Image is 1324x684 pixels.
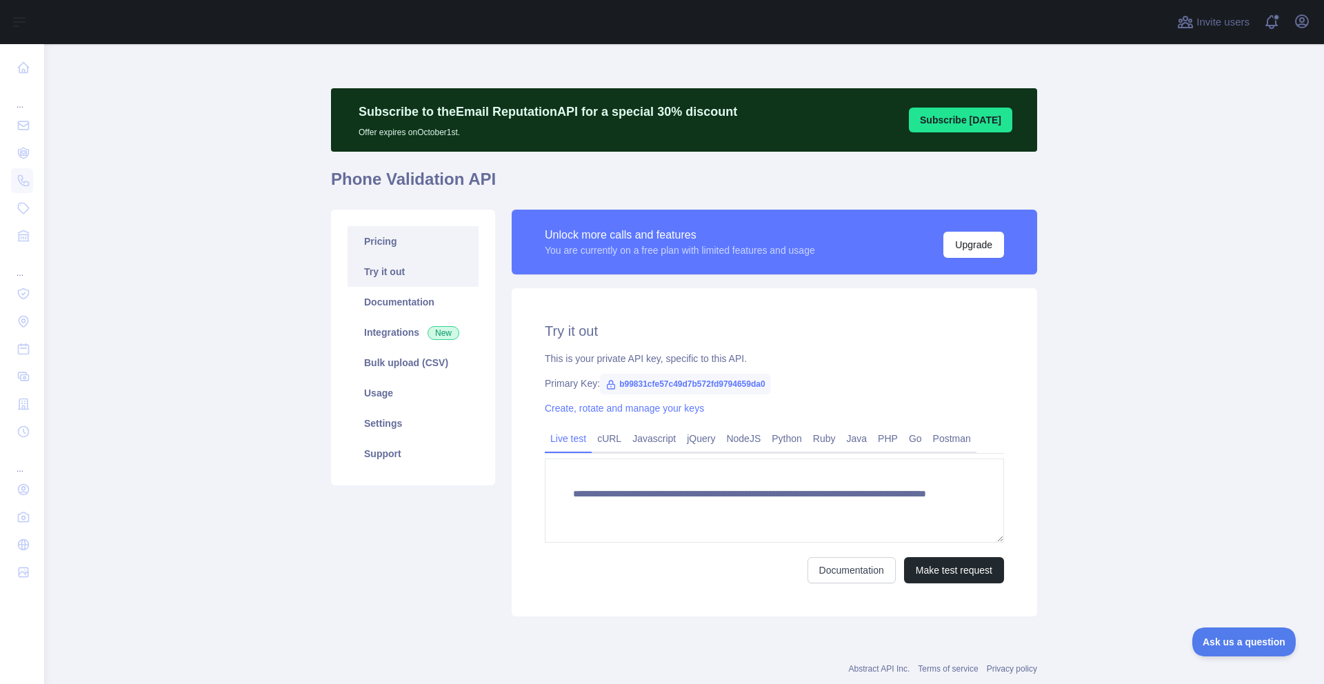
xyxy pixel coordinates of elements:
button: Invite users [1174,11,1252,33]
button: Subscribe [DATE] [909,108,1012,132]
div: ... [11,83,33,110]
a: Support [348,439,479,469]
a: Live test [545,428,592,450]
span: b99831cfe57c49d7b572fd9794659da0 [600,374,771,394]
a: Javascript [627,428,681,450]
a: jQuery [681,428,721,450]
div: You are currently on a free plan with limited features and usage [545,243,815,257]
a: Java [841,428,873,450]
a: Terms of service [918,664,978,674]
a: cURL [592,428,627,450]
h1: Phone Validation API [331,168,1037,201]
div: ... [11,251,33,279]
a: Integrations New [348,317,479,348]
button: Upgrade [943,232,1004,258]
span: New [428,326,459,340]
a: Ruby [808,428,841,450]
h2: Try it out [545,321,1004,341]
a: Try it out [348,256,479,287]
a: Documentation [348,287,479,317]
a: Create, rotate and manage your keys [545,403,704,414]
a: PHP [872,428,903,450]
div: ... [11,447,33,474]
div: Primary Key: [545,376,1004,390]
a: Settings [348,408,479,439]
div: Unlock more calls and features [545,227,815,243]
a: Bulk upload (CSV) [348,348,479,378]
a: Python [766,428,808,450]
a: NodeJS [721,428,766,450]
a: Postman [927,428,976,450]
a: Go [903,428,927,450]
a: Usage [348,378,479,408]
a: Abstract API Inc. [849,664,910,674]
iframe: Toggle Customer Support [1192,627,1296,656]
p: Subscribe to the Email Reputation API for a special 30 % discount [359,102,737,121]
span: Invite users [1196,14,1250,30]
p: Offer expires on October 1st. [359,121,737,138]
a: Documentation [808,557,896,583]
div: This is your private API key, specific to this API. [545,352,1004,365]
button: Make test request [904,557,1004,583]
a: Privacy policy [987,664,1037,674]
a: Pricing [348,226,479,256]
